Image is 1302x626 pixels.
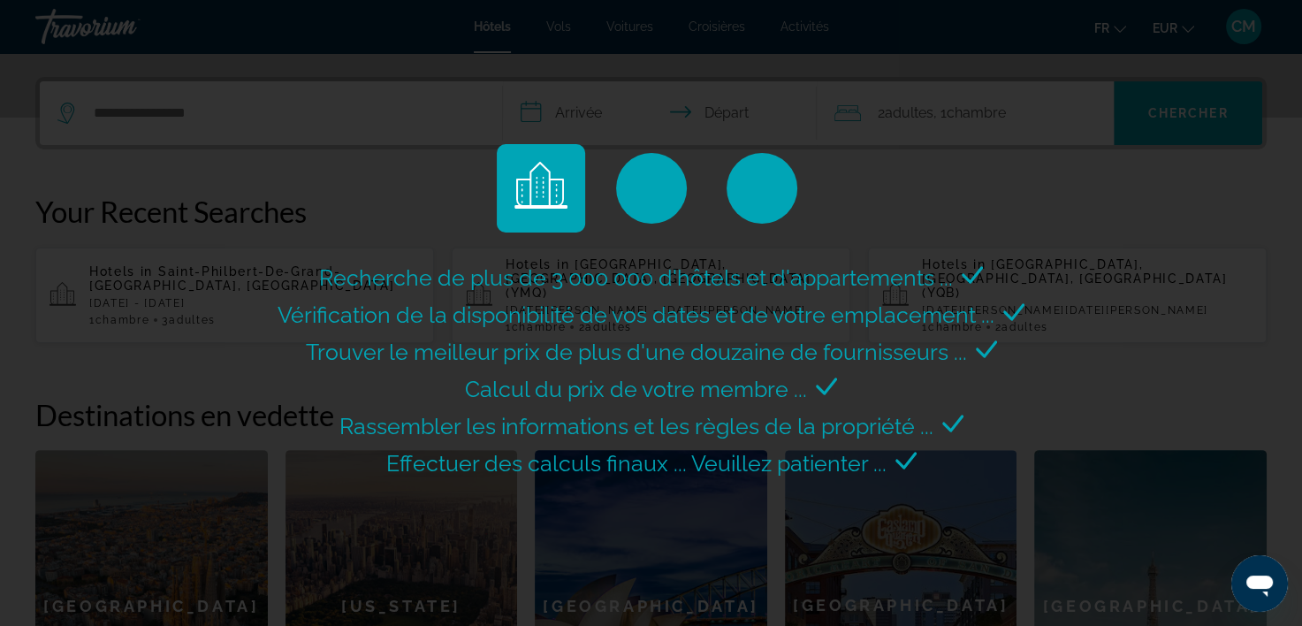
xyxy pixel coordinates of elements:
span: Recherche de plus de 3 000 000 d'hôtels et d'appartements ... [319,264,953,291]
span: Vérification de la disponibilité de vos dates et de votre emplacement ... [278,302,994,328]
span: Effectuer des calculs finaux ... Veuillez patienter ... [386,450,887,477]
span: Trouver le meilleur prix de plus d'une douzaine de fournisseurs ... [306,339,967,365]
iframe: Bouton de lancement de la fenêtre de messagerie [1231,555,1288,612]
span: Calcul du prix de votre membre ... [465,376,807,402]
span: Rassembler les informations et les règles de la propriété ... [339,413,933,439]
